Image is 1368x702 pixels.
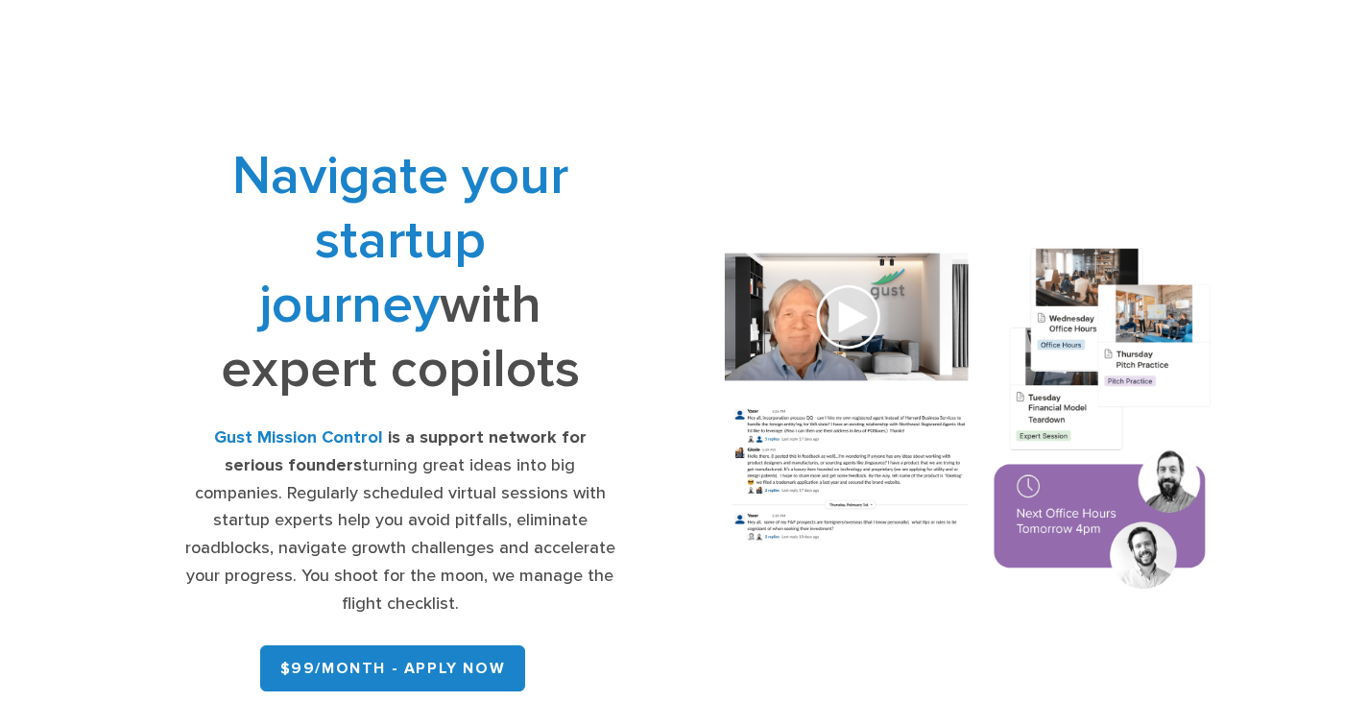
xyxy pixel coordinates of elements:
[184,424,615,618] div: turning great ideas into big companies. Regularly scheduled virtual sessions with startup experts...
[699,229,1237,614] img: Composition of calendar events, a video call presentation, and chat rooms
[214,427,383,448] strong: Gust Mission Control
[225,427,587,475] strong: is a support network for serious founders
[260,645,526,691] a: $99/month - APPLY NOW
[232,144,568,337] span: Navigate your startup journey
[184,144,615,401] h1: with expert copilots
